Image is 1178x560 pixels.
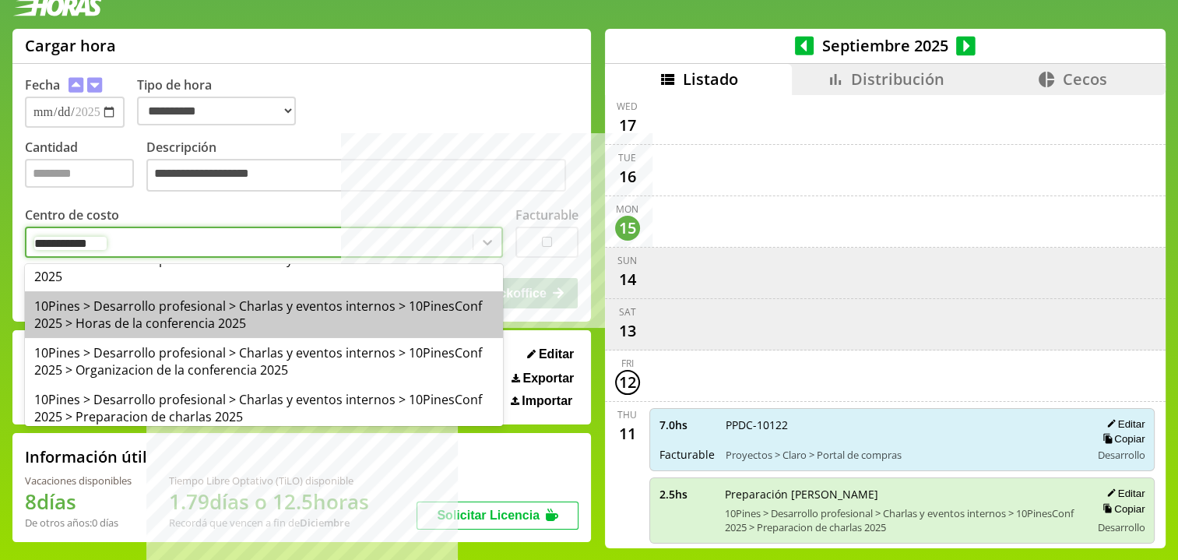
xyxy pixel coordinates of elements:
button: Editar [522,347,578,362]
div: Wed [617,100,638,113]
div: 10Pines > Desarrollo profesional > Charlas y eventos internos > 10PinesConf 2025 > Preparacion de... [25,385,503,431]
div: De otros años: 0 días [25,516,132,530]
div: 12 [615,370,640,395]
div: 10Pines > Desarrollo profesional > Charlas y eventos internos > 10PinesConf 2025 > Organizacion d... [25,338,503,385]
span: Desarrollo [1097,520,1145,534]
div: 10Pines > Desarrollo profesional > Charlas y eventos internos > 10PinesConf 2025 > Horas de la co... [25,291,503,338]
span: 7.0 hs [659,417,715,432]
button: Exportar [507,371,578,386]
div: scrollable content [605,95,1166,546]
h2: Información útil [25,446,147,467]
span: Septiembre 2025 [814,35,956,56]
span: 2.5 hs [659,487,714,502]
span: Solicitar Licencia [437,509,540,522]
span: Importar [522,394,572,408]
h1: Cargar hora [25,35,116,56]
input: Cantidad [25,159,134,188]
button: Editar [1102,487,1145,500]
div: Sat [619,305,636,319]
div: 11 [615,421,640,446]
span: Editar [539,347,574,361]
div: 17 [615,113,640,138]
h1: 1.79 días o 12.5 horas [169,488,369,516]
span: Listado [683,69,738,90]
div: Recordá que vencen a fin de [169,516,369,530]
div: 15 [615,216,640,241]
span: Proyectos > Claro > Portal de compras [726,448,1080,462]
span: Desarrollo [1097,448,1145,462]
div: Fri [621,357,634,370]
div: 14 [615,267,640,292]
span: Preparación [PERSON_NAME] [725,487,1080,502]
button: Editar [1102,417,1145,431]
label: Cantidad [25,139,146,195]
div: 16 [615,164,640,189]
span: PPDC-10122 [726,417,1080,432]
div: Tiempo Libre Optativo (TiLO) disponible [169,474,369,488]
div: Vacaciones disponibles [25,474,132,488]
div: 10Pines > Desarrollo profesional > Charlas y eventos internos > 10PinesConf 2025 [25,245,503,291]
div: Tue [618,151,636,164]
span: Facturable [659,447,715,462]
button: Copiar [1098,502,1145,516]
textarea: Descripción [146,159,566,192]
button: Solicitar Licencia [417,502,578,530]
div: Thu [617,408,637,421]
span: Exportar [522,372,574,386]
span: 10Pines > Desarrollo profesional > Charlas y eventos internos > 10PinesConf 2025 > Preparacion de... [725,506,1080,534]
label: Facturable [515,206,578,224]
span: Distribución [851,69,944,90]
label: Centro de costo [25,206,119,224]
div: 13 [615,319,640,343]
span: Cecos [1062,69,1106,90]
label: Descripción [146,139,578,195]
button: Copiar [1098,432,1145,446]
label: Tipo de hora [137,76,308,128]
div: Sun [617,254,637,267]
b: Diciembre [300,516,350,530]
label: Fecha [25,76,60,93]
select: Tipo de hora [137,97,296,125]
h1: 8 días [25,488,132,516]
div: Mon [616,203,638,216]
